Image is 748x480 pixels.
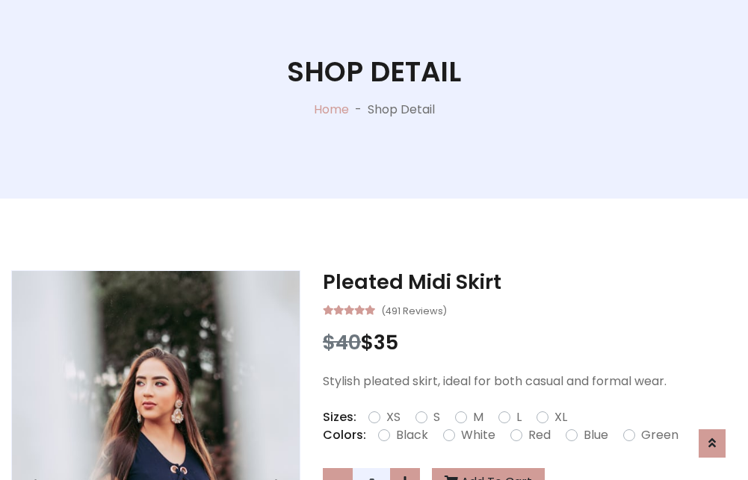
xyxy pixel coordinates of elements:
label: Black [396,426,428,444]
h3: $ [323,331,737,355]
label: S [433,408,440,426]
span: $40 [323,328,361,356]
label: L [516,408,522,426]
label: XS [386,408,401,426]
h1: Shop Detail [287,55,461,88]
p: Shop Detail [368,101,435,119]
p: Stylish pleated skirt, ideal for both casual and formal wear. [323,373,737,390]
span: 35 [374,328,398,356]
p: Sizes: [323,408,356,426]
h3: Pleated Midi Skirt [323,270,737,294]
label: Red [528,426,551,444]
a: Home [314,101,349,118]
p: Colors: [323,426,366,444]
label: M [473,408,483,426]
small: (491 Reviews) [381,301,447,319]
label: XL [554,408,567,426]
label: Blue [584,426,608,444]
label: White [461,426,495,444]
p: - [349,101,368,119]
label: Green [641,426,679,444]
